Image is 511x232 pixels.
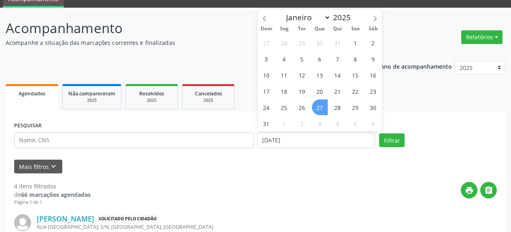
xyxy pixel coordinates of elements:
[14,132,254,148] input: Nome, CNS
[21,191,91,198] strong: 66 marcações agendadas
[294,99,310,115] span: Agosto 26, 2025
[19,90,45,97] span: Agendados
[330,99,346,115] span: Agosto 28, 2025
[195,90,222,97] span: Cancelados
[276,83,292,99] span: Agosto 18, 2025
[49,162,58,171] i: keyboard_arrow_down
[294,51,310,67] span: Agosto 5, 2025
[348,67,363,83] span: Agosto 15, 2025
[365,99,381,115] span: Agosto 30, 2025
[311,26,329,32] span: Qua
[259,83,274,99] span: Agosto 17, 2025
[294,67,310,83] span: Agosto 12, 2025
[293,26,311,32] span: Ter
[312,99,328,115] span: Agosto 27, 2025
[37,224,375,230] div: RUA [GEOGRAPHIC_DATA], S/N, [GEOGRAPHIC_DATA], [GEOGRAPHIC_DATA]
[68,97,115,103] div: 2025
[312,83,328,99] span: Agosto 20, 2025
[68,90,115,97] span: Não compareceram
[480,182,497,198] button: 
[275,26,293,32] span: Seg
[365,83,381,99] span: Agosto 23, 2025
[14,190,91,199] div: de
[259,67,274,83] span: Agosto 10, 2025
[276,99,292,115] span: Agosto 25, 2025
[294,83,310,99] span: Agosto 19, 2025
[97,215,158,223] span: Solicitado pelo cidadão
[330,35,346,51] span: Julho 31, 2025
[348,116,363,131] span: Setembro 5, 2025
[294,35,310,51] span: Julho 29, 2025
[484,186,493,195] i: 
[188,97,229,103] div: 2025
[276,51,292,67] span: Agosto 4, 2025
[276,67,292,83] span: Agosto 11, 2025
[330,51,346,67] span: Agosto 7, 2025
[276,116,292,131] span: Setembro 1, 2025
[276,35,292,51] span: Julho 28, 2025
[330,67,346,83] span: Agosto 14, 2025
[348,51,363,67] span: Agosto 8, 2025
[365,116,381,131] span: Setembro 6, 2025
[258,132,375,148] input: Selecione um intervalo
[348,99,363,115] span: Agosto 29, 2025
[139,90,164,97] span: Resolvidos
[259,51,274,67] span: Agosto 3, 2025
[380,61,452,71] p: Ano de acompanhamento
[294,116,310,131] span: Setembro 2, 2025
[312,67,328,83] span: Agosto 13, 2025
[259,116,274,131] span: Agosto 31, 2025
[258,26,276,32] span: Dom
[282,12,331,23] select: Month
[330,116,346,131] span: Setembro 4, 2025
[14,120,42,132] label: PESQUISAR
[6,38,356,47] p: Acompanhe a situação das marcações correntes e finalizadas
[465,186,474,195] i: print
[14,182,91,190] div: 4 itens filtrados
[346,26,364,32] span: Sex
[329,26,346,32] span: Qui
[365,67,381,83] span: Agosto 16, 2025
[259,99,274,115] span: Agosto 24, 2025
[131,97,172,103] div: 2025
[312,51,328,67] span: Agosto 6, 2025
[37,214,94,223] a: [PERSON_NAME]
[348,83,363,99] span: Agosto 22, 2025
[461,182,477,198] button: print
[348,35,363,51] span: Agosto 1, 2025
[14,199,91,206] div: Página 1 de 1
[364,26,382,32] span: Sáb
[14,160,62,174] button: Mais filtroskeyboard_arrow_down
[331,12,357,23] input: Year
[365,35,381,51] span: Agosto 2, 2025
[6,18,356,38] p: Acompanhamento
[330,83,346,99] span: Agosto 21, 2025
[312,116,328,131] span: Setembro 3, 2025
[461,30,503,44] button: Relatórios
[379,133,405,147] button: Filtrar
[312,35,328,51] span: Julho 30, 2025
[365,51,381,67] span: Agosto 9, 2025
[259,35,274,51] span: Julho 27, 2025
